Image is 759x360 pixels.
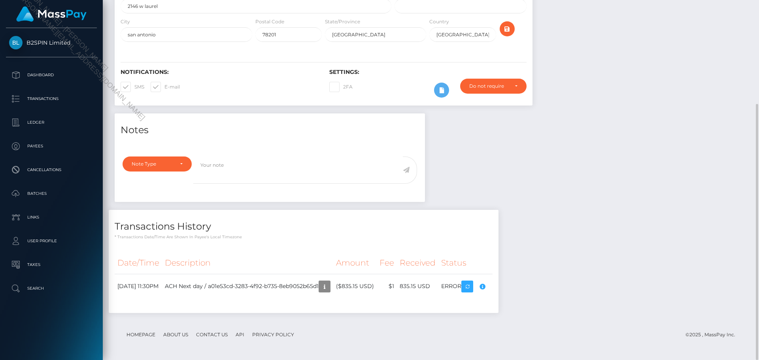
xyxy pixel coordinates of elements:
label: Postal Code [255,18,284,25]
h6: Settings: [329,69,526,75]
label: 2FA [329,82,353,92]
a: Privacy Policy [249,328,297,341]
th: Date/Time [115,252,162,274]
label: SMS [121,82,144,92]
th: Description [162,252,333,274]
p: Payees [9,140,94,152]
p: Ledger [9,117,94,128]
p: Batches [9,188,94,200]
p: * Transactions date/time are shown in payee's local timezone [115,234,493,240]
td: ERROR [438,274,493,299]
a: Search [6,279,97,298]
a: Ledger [6,113,97,132]
p: Cancellations [9,164,94,176]
p: Taxes [9,259,94,271]
h6: Notifications: [121,69,317,75]
th: Received [397,252,438,274]
p: Dashboard [9,69,94,81]
td: [DATE] 11:30PM [115,274,162,299]
a: Homepage [123,328,159,341]
label: E-mail [151,82,180,92]
div: Do not require [469,83,508,89]
p: Transactions [9,93,94,105]
label: State/Province [325,18,360,25]
a: API [232,328,247,341]
th: Status [438,252,493,274]
img: MassPay Logo [16,6,87,22]
button: Do not require [460,79,527,94]
a: About Us [160,328,191,341]
td: $1 [377,274,397,299]
h4: Notes [121,123,419,137]
p: User Profile [9,235,94,247]
td: 835.15 USD [397,274,438,299]
h4: Transactions History [115,220,493,234]
div: © 2025 , MassPay Inc. [685,330,741,339]
a: Links [6,207,97,227]
a: Dashboard [6,65,97,85]
td: ACH Next day / a01e53cd-3283-4f92-b735-8eb9052b65d1 [162,274,333,299]
th: Fee [377,252,397,274]
a: Payees [6,136,97,156]
img: B2SPIN Limited [9,36,23,49]
p: Links [9,211,94,223]
a: Transactions [6,89,97,109]
a: User Profile [6,231,97,251]
span: B2SPIN Limited [6,39,97,46]
a: Cancellations [6,160,97,180]
a: Batches [6,184,97,204]
a: Taxes [6,255,97,275]
div: Note Type [132,161,174,167]
a: Contact Us [193,328,231,341]
p: Search [9,283,94,294]
button: Note Type [123,156,192,172]
label: Country [429,18,449,25]
label: City [121,18,130,25]
th: Amount [333,252,377,274]
td: ($835.15 USD) [333,274,377,299]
